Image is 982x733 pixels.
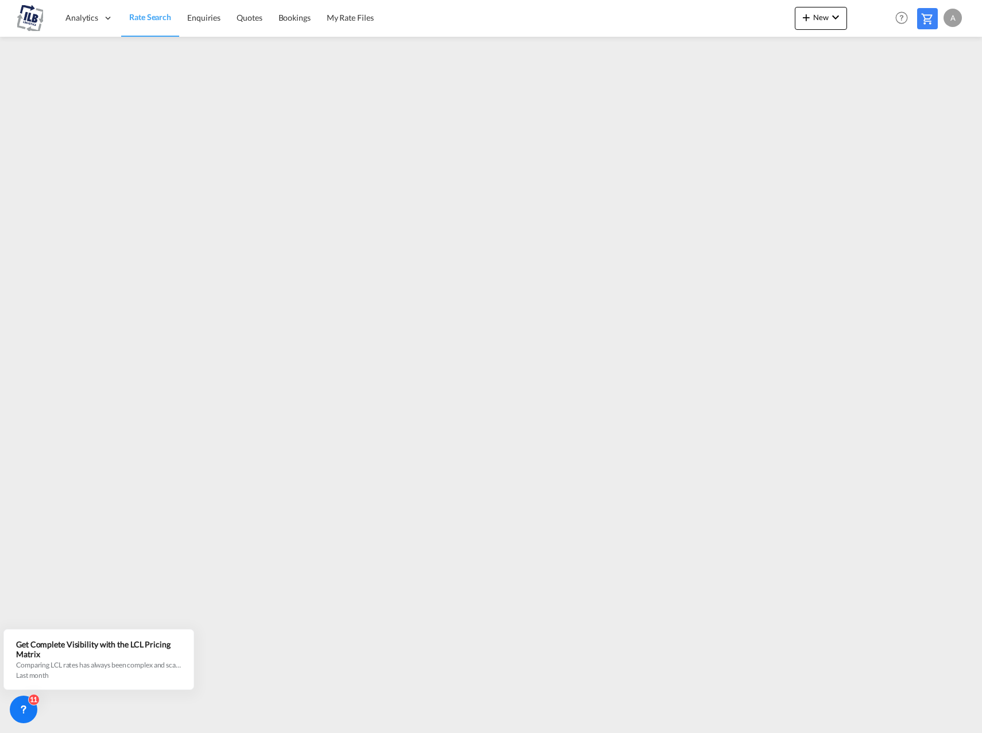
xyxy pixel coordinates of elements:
[829,10,842,24] md-icon: icon-chevron-down
[237,13,262,22] span: Quotes
[187,13,221,22] span: Enquiries
[892,8,911,28] span: Help
[892,8,917,29] div: Help
[944,9,962,27] div: A
[795,7,847,30] button: icon-plus 400-fgNewicon-chevron-down
[799,13,842,22] span: New
[279,13,311,22] span: Bookings
[129,12,171,22] span: Rate Search
[327,13,374,22] span: My Rate Files
[65,12,98,24] span: Analytics
[17,5,43,31] img: 625ebc90a5f611efb2de8361e036ac32.png
[799,10,813,24] md-icon: icon-plus 400-fg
